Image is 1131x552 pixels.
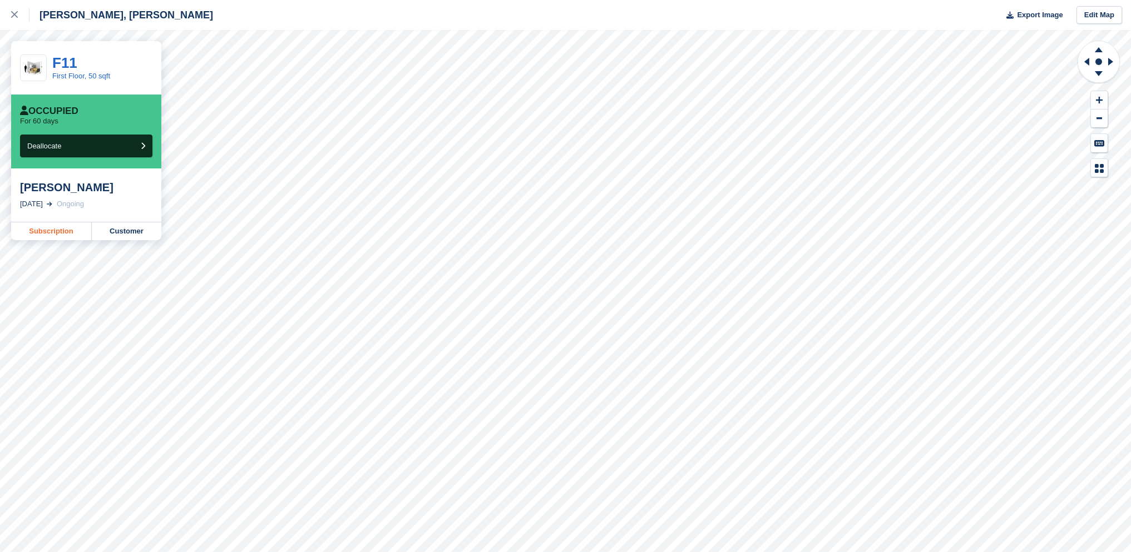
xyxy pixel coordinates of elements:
[11,222,92,240] a: Subscription
[47,202,52,206] img: arrow-right-light-icn-cde0832a797a2874e46488d9cf13f60e5c3a73dbe684e267c42b8395dfbc2abf.svg
[52,72,110,80] a: First Floor, 50 sqft
[1000,6,1063,24] button: Export Image
[1091,110,1108,128] button: Zoom Out
[52,54,77,71] a: F11
[1017,9,1063,21] span: Export Image
[92,222,161,240] a: Customer
[1076,6,1122,24] a: Edit Map
[1091,159,1108,177] button: Map Legend
[57,198,84,210] div: Ongoing
[21,58,46,78] img: 50-sqft-unit.jpg
[20,181,152,194] div: [PERSON_NAME]
[29,8,213,22] div: [PERSON_NAME], [PERSON_NAME]
[20,135,152,157] button: Deallocate
[27,142,61,150] span: Deallocate
[1091,91,1108,110] button: Zoom In
[20,198,43,210] div: [DATE]
[20,106,78,117] div: Occupied
[1091,134,1108,152] button: Keyboard Shortcuts
[20,117,58,126] p: For 60 days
